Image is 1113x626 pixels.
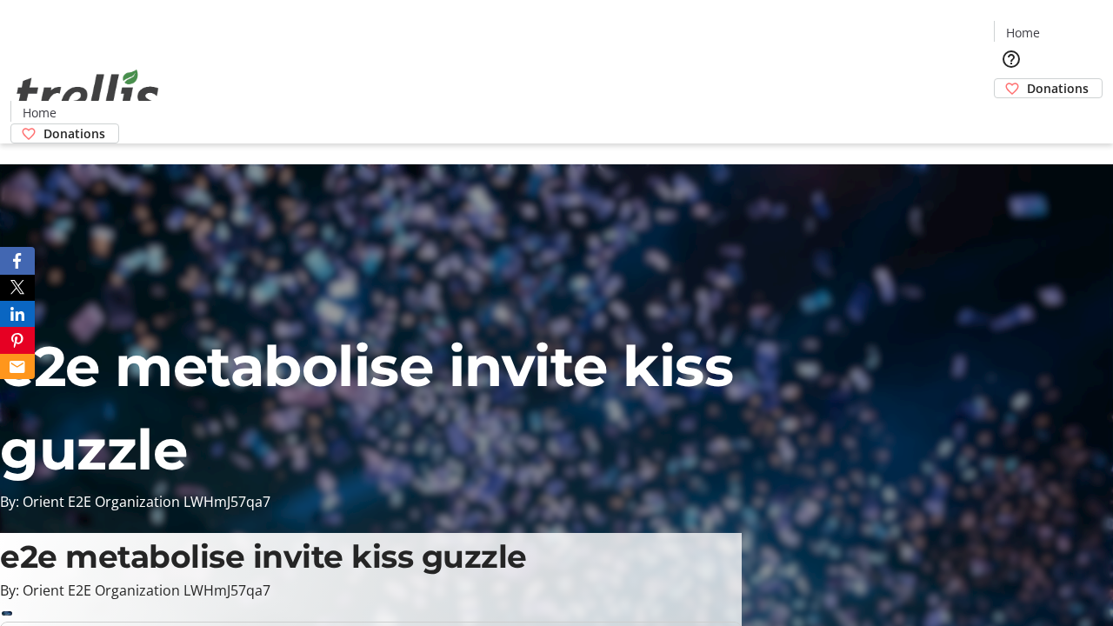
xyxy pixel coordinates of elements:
span: Donations [43,124,105,143]
button: Help [994,42,1029,77]
a: Home [11,103,67,122]
a: Home [995,23,1050,42]
a: Donations [994,78,1103,98]
a: Donations [10,123,119,143]
span: Donations [1027,79,1089,97]
span: Home [1006,23,1040,42]
span: Home [23,103,57,122]
img: Orient E2E Organization LWHmJ57qa7's Logo [10,50,165,137]
button: Cart [994,98,1029,133]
